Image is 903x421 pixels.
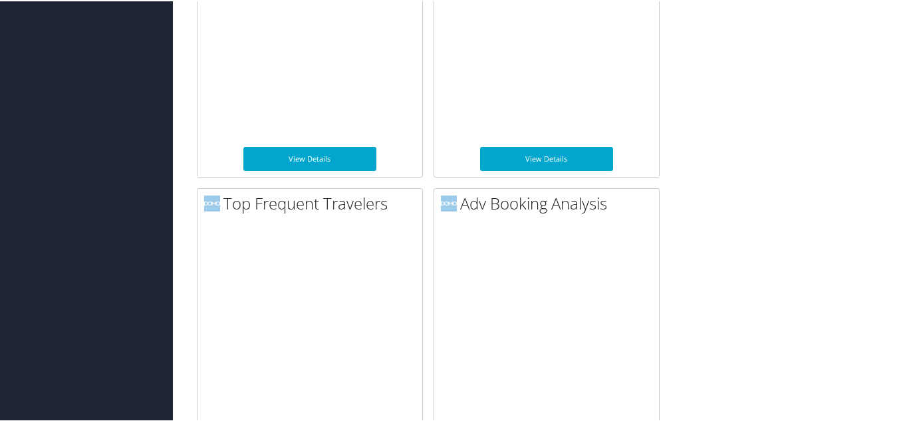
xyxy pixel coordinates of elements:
h2: Top Frequent Travelers [204,191,422,213]
a: View Details [480,146,613,170]
h2: Adv Booking Analysis [441,191,659,213]
img: domo-logo.png [204,194,220,210]
a: View Details [243,146,376,170]
img: domo-logo.png [441,194,457,210]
